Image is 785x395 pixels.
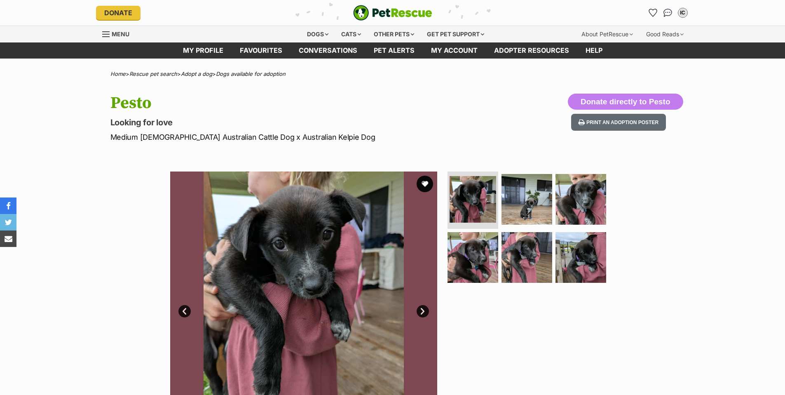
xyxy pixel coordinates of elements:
[232,42,291,59] a: Favourites
[178,305,191,317] a: Prev
[368,26,420,42] div: Other pets
[110,117,459,128] p: Looking for love
[676,6,689,19] button: My account
[555,174,606,225] img: Photo of Pesto
[640,26,689,42] div: Good Reads
[555,232,606,283] img: Photo of Pesto
[577,42,611,59] a: Help
[450,176,496,223] img: Photo of Pesto
[96,6,141,20] a: Donate
[571,114,666,131] button: Print an adoption poster
[663,9,672,17] img: chat-41dd97257d64d25036548639549fe6c8038ab92f7586957e7f3b1b290dea8141.svg
[175,42,232,59] a: My profile
[129,71,177,77] a: Rescue pet search
[90,71,696,77] div: > > >
[335,26,367,42] div: Cats
[679,9,687,17] div: IC
[102,26,135,41] a: Menu
[112,31,129,38] span: Menu
[216,71,286,77] a: Dogs available for adoption
[501,232,552,283] img: Photo of Pesto
[647,6,689,19] ul: Account quick links
[486,42,577,59] a: Adopter resources
[301,26,334,42] div: Dogs
[448,232,498,283] img: Photo of Pesto
[647,6,660,19] a: Favourites
[417,305,429,317] a: Next
[501,174,552,225] img: Photo of Pesto
[110,94,459,113] h1: Pesto
[110,71,126,77] a: Home
[291,42,366,59] a: conversations
[423,42,486,59] a: My account
[366,42,423,59] a: Pet alerts
[568,94,683,110] button: Donate directly to Pesto
[353,5,432,21] a: PetRescue
[421,26,490,42] div: Get pet support
[181,71,212,77] a: Adopt a dog
[353,5,432,21] img: logo-e224e6f780fb5917bec1dbf3a21bbac754714ae5b6737aabdf751b685950b380.svg
[417,176,433,192] button: favourite
[110,132,459,143] p: Medium [DEMOGRAPHIC_DATA] Australian Cattle Dog x Australian Kelpie Dog
[661,6,675,19] a: Conversations
[576,26,639,42] div: About PetRescue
